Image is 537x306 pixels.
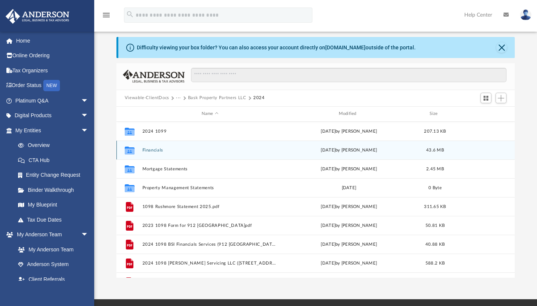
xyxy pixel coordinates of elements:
[43,80,60,91] div: NEW
[426,167,444,171] span: 2.45 MB
[281,165,417,172] div: [DATE] by [PERSON_NAME]
[426,148,444,152] span: 43.6 MB
[5,48,100,63] a: Online Ordering
[142,185,278,190] button: Property Management Statements
[281,128,417,135] div: [DATE] by [PERSON_NAME]
[11,212,100,227] a: Tax Due Dates
[420,110,450,117] div: Size
[142,166,278,171] button: Mortgage Statements
[125,95,169,101] button: Viewable-ClientDocs
[325,44,366,50] a: [DOMAIN_NAME]
[11,138,100,153] a: Overview
[281,260,417,266] div: [DATE] by [PERSON_NAME]
[11,272,96,287] a: Client Referrals
[137,44,416,52] div: Difficulty viewing your box folder? You can also access your account directly on outside of the p...
[81,227,96,243] span: arrow_drop_down
[425,223,445,227] span: 50.81 KB
[428,185,442,190] span: 0 Byte
[480,93,492,103] button: Switch to Grid View
[281,184,417,191] div: [DATE]
[3,9,72,24] img: Anderson Advisors Platinum Portal
[102,11,111,20] i: menu
[142,242,278,246] button: 2024 1098 BSI Financials Services (912 [GEOGRAPHIC_DATA]).pdf
[5,93,100,108] a: Platinum Q&Aarrow_drop_down
[176,95,181,101] button: ···
[11,197,96,213] a: My Blueprint
[425,261,445,265] span: 588.2 KB
[5,108,100,123] a: Digital Productsarrow_drop_down
[126,10,134,18] i: search
[142,110,277,117] div: Name
[5,78,100,93] a: Order StatusNEW
[11,182,100,197] a: Binder Walkthrough
[102,14,111,20] a: menu
[142,147,278,152] button: Financials
[142,260,278,265] button: 2024 1098 [PERSON_NAME] Servicing LLC ([STREET_ADDRESS]).pdf
[188,95,246,101] button: Bask Property Partners LLC
[253,95,265,101] button: 2024
[11,153,100,168] a: CTA Hub
[142,204,278,209] button: 1098 Rushmore Statement 2025.pdf
[424,129,446,133] span: 207.13 KB
[116,122,515,278] div: grid
[142,129,278,133] button: 2024 1099
[281,241,417,248] div: [DATE] by [PERSON_NAME]
[191,68,506,82] input: Search files and folders
[281,222,417,229] div: [DATE] by [PERSON_NAME]
[11,242,92,257] a: My Anderson Team
[120,110,139,117] div: id
[5,63,100,78] a: Tax Organizers
[5,33,100,48] a: Home
[496,42,507,53] button: Close
[496,93,507,103] button: Add
[281,147,417,153] div: [DATE] by [PERSON_NAME]
[520,9,531,20] img: User Pic
[453,110,506,117] div: id
[81,108,96,124] span: arrow_drop_down
[5,227,96,242] a: My Anderson Teamarrow_drop_down
[424,204,446,208] span: 311.65 KB
[281,203,417,210] div: [DATE] by [PERSON_NAME]
[11,168,100,183] a: Entity Change Request
[81,123,96,138] span: arrow_drop_down
[5,123,100,138] a: My Entitiesarrow_drop_down
[281,110,416,117] div: Modified
[81,93,96,109] span: arrow_drop_down
[11,257,96,272] a: Anderson System
[425,242,445,246] span: 40.88 KB
[142,223,278,228] button: 2023 1098 Form for 912 [GEOGRAPHIC_DATA]pdf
